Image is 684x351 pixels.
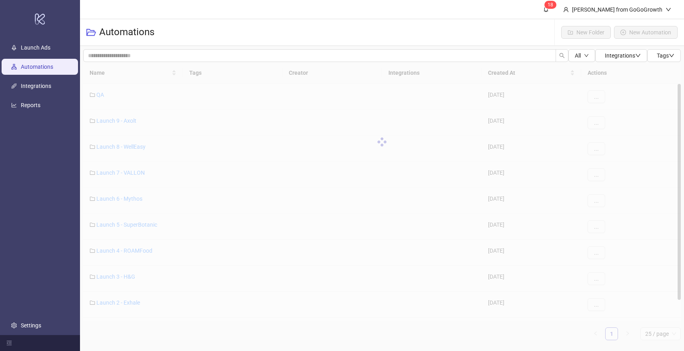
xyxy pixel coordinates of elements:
[584,53,589,58] span: down
[559,53,565,58] span: search
[563,7,569,12] span: user
[550,2,553,8] span: 8
[21,44,50,51] a: Launch Ads
[605,52,641,59] span: Integrations
[657,52,674,59] span: Tags
[575,52,581,59] span: All
[6,340,12,346] span: menu-fold
[21,64,53,70] a: Automations
[635,53,641,58] span: down
[86,28,96,37] span: folder-open
[561,26,611,39] button: New Folder
[614,26,678,39] button: New Automation
[669,53,674,58] span: down
[543,6,549,12] span: bell
[544,1,556,9] sup: 18
[21,102,40,108] a: Reports
[595,49,647,62] button: Integrationsdown
[21,322,41,329] a: Settings
[548,2,550,8] span: 1
[21,83,51,89] a: Integrations
[99,26,154,39] h3: Automations
[568,49,595,62] button: Alldown
[647,49,681,62] button: Tagsdown
[569,5,666,14] div: [PERSON_NAME] from GoGoGrowth
[666,7,671,12] span: down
